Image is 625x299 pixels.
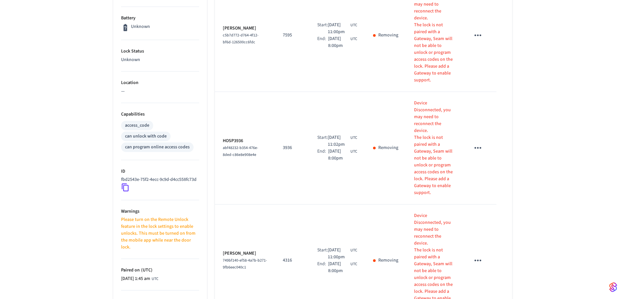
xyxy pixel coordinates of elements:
[328,35,357,49] div: UCT
[350,261,357,267] span: UTC
[223,258,267,270] span: 749bf140-ef58-4a7b-b271-9fb6eec040c1
[283,144,302,151] p: 3936
[283,257,302,264] p: 4316
[125,144,190,151] div: can program online access codes
[223,138,267,144] p: HOSP3936
[223,250,267,257] p: [PERSON_NAME]
[223,145,258,158] span: abf48232-b354-476e-8ded-c86e8e908e4e
[328,148,349,162] span: [DATE] 8:00pm
[121,275,150,282] span: [DATE] 1:45 am
[414,134,454,196] p: The lock is not paired with a Gateway, Seam will not be able to unlock or program access codes on...
[121,111,199,118] p: Capabilities
[125,133,167,140] div: can unlock with code
[378,32,398,39] p: Removing
[328,134,357,148] div: UCT
[350,36,357,42] span: UTC
[378,257,398,264] p: Removing
[328,22,357,35] div: UCT
[121,176,197,183] p: fbd2543e-75f2-4ecc-9c9d-d4cc558fc73d
[223,32,259,45] span: c5b7d772-d764-4f12-bf6d-126500cc6fdc
[121,168,199,175] p: ID
[414,212,454,247] p: Device Disconnected, you may need to reconnect the device.
[283,32,302,39] p: 7595
[140,267,153,273] span: ( UTC )
[328,148,357,162] div: UCT
[317,134,328,148] div: Start:
[223,25,267,32] p: [PERSON_NAME]
[317,247,328,261] div: Start:
[328,261,349,274] span: [DATE] 8:00pm
[121,88,199,95] p: —
[131,23,150,30] p: Unknown
[350,135,357,141] span: UTC
[350,22,357,28] span: UTC
[125,122,149,129] div: access_code
[378,144,398,151] p: Removing
[350,247,357,253] span: UTC
[350,149,357,155] span: UTC
[121,15,199,22] p: Battery
[328,134,349,148] span: [DATE] 11:02pm
[121,216,199,251] p: Please turn on the Remote Unlock feature in the lock settings to enable unlocks. This must be tur...
[152,276,158,282] span: UTC
[328,22,349,35] span: [DATE] 11:00pm
[121,267,199,274] p: Paired on
[328,247,357,261] div: UCT
[328,35,349,49] span: [DATE] 8:00pm
[317,148,328,162] div: End:
[317,35,328,49] div: End:
[328,247,349,261] span: [DATE] 11:00pm
[317,22,328,35] div: Start:
[121,79,199,86] p: Location
[609,282,617,292] img: SeamLogoGradient.69752ec5.svg
[328,261,357,274] div: UCT
[121,56,199,63] p: Unknown
[121,208,199,215] p: Warnings
[414,100,454,134] p: Device Disconnected, you may need to reconnect the device.
[317,261,328,274] div: End:
[121,275,158,282] div: UCT
[414,22,454,84] p: The lock is not paired with a Gateway, Seam will not be able to unlock or program access codes on...
[121,48,199,55] p: Lock Status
